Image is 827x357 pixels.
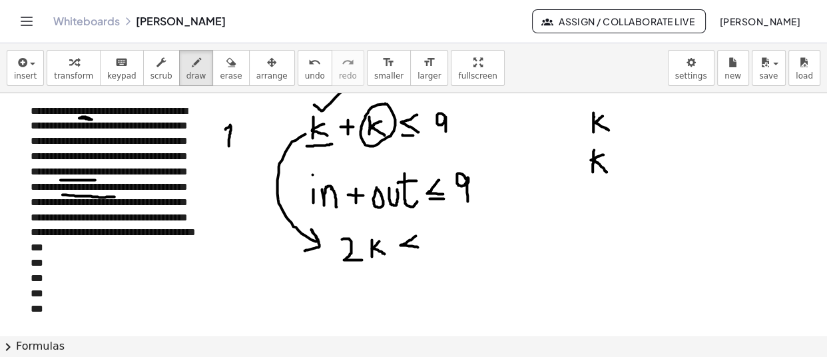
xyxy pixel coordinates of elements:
[668,50,714,86] button: settings
[342,55,354,71] i: redo
[451,50,504,86] button: fullscreen
[332,50,364,86] button: redoredo
[675,71,707,81] span: settings
[107,71,137,81] span: keypad
[220,71,242,81] span: erase
[367,50,411,86] button: format_sizesmaller
[759,71,778,81] span: save
[150,71,172,81] span: scrub
[532,9,706,33] button: Assign / Collaborate Live
[16,11,37,32] button: Toggle navigation
[47,50,101,86] button: transform
[179,50,214,86] button: draw
[212,50,249,86] button: erase
[7,50,44,86] button: insert
[719,15,800,27] span: [PERSON_NAME]
[410,50,448,86] button: format_sizelarger
[249,50,295,86] button: arrange
[717,50,749,86] button: new
[374,71,404,81] span: smaller
[143,50,180,86] button: scrub
[417,71,441,81] span: larger
[256,71,288,81] span: arrange
[308,55,321,71] i: undo
[423,55,435,71] i: format_size
[543,15,694,27] span: Assign / Collaborate Live
[724,71,741,81] span: new
[186,71,206,81] span: draw
[53,15,120,28] a: Whiteboards
[382,55,395,71] i: format_size
[14,71,37,81] span: insert
[788,50,820,86] button: load
[115,55,128,71] i: keyboard
[305,71,325,81] span: undo
[796,71,813,81] span: load
[54,71,93,81] span: transform
[752,50,786,86] button: save
[458,71,497,81] span: fullscreen
[298,50,332,86] button: undoundo
[339,71,357,81] span: redo
[100,50,144,86] button: keyboardkeypad
[708,9,811,33] button: [PERSON_NAME]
